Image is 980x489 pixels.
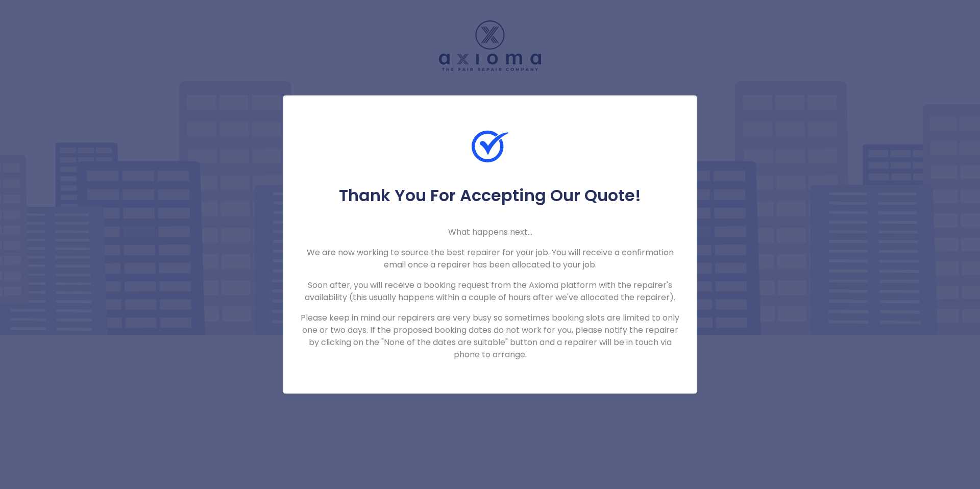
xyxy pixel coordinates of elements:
h5: Thank You For Accepting Our Quote! [300,185,680,206]
img: Check [472,128,508,165]
p: What happens next... [300,226,680,238]
p: We are now working to source the best repairer for your job. You will receive a confirmation emai... [300,247,680,271]
p: Please keep in mind our repairers are very busy so sometimes booking slots are limited to only on... [300,312,680,361]
p: Soon after, you will receive a booking request from the Axioma platform with the repairer's avail... [300,279,680,304]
